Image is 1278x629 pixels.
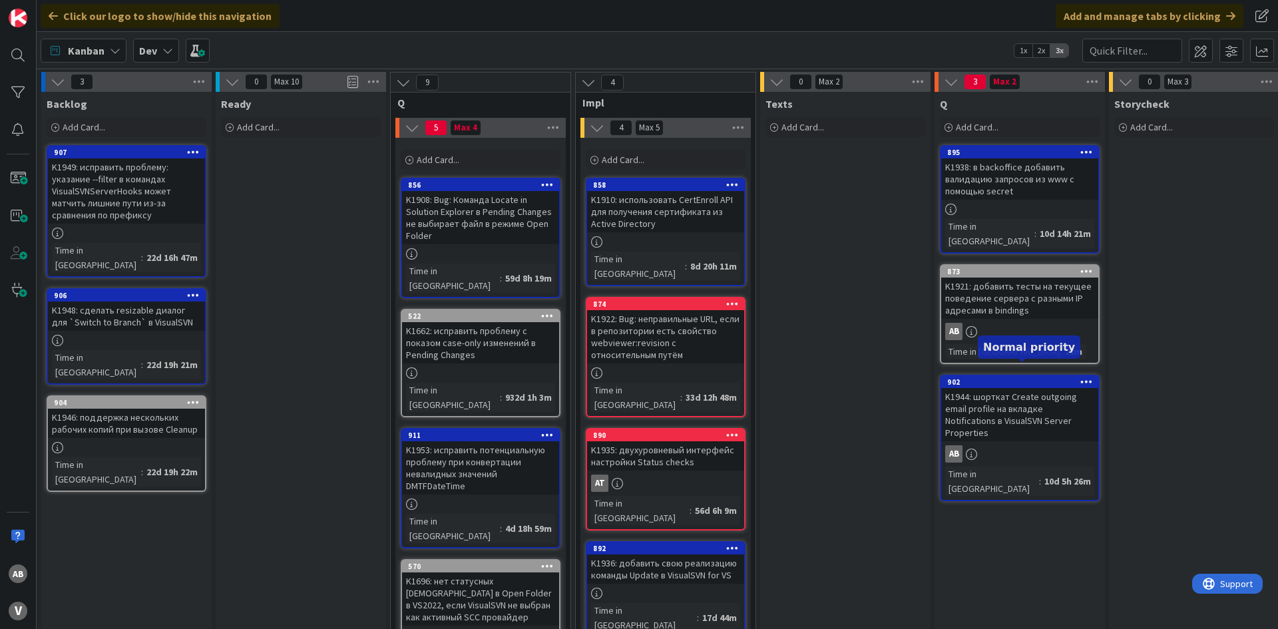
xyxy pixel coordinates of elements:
[956,121,998,133] span: Add Card...
[1039,474,1041,489] span: :
[417,154,459,166] span: Add Card...
[402,310,559,363] div: 522K1662: исправить проблему с показом case-only изменений в Pending Changes
[47,97,87,110] span: Backlog
[47,288,206,385] a: 906K1948: сделать resizable диалог для `Switch to Branch` в VisualSVNTime in [GEOGRAPHIC_DATA]:22...
[781,121,824,133] span: Add Card...
[141,357,143,372] span: :
[947,267,1098,276] div: 873
[945,219,1034,248] div: Time in [GEOGRAPHIC_DATA]
[402,560,559,572] div: 570
[48,146,205,224] div: 907K1949: исправить проблему: указание --filter в командах VisualSVNServerHooks может матчить лиш...
[48,158,205,224] div: K1949: исправить проблему: указание --filter в командах VisualSVNServerHooks может матчить лишние...
[402,429,559,495] div: 911K1953: исправить потенциальную проблему при конвертации невалидных значений DMTFDateTime
[48,397,205,409] div: 904
[941,388,1098,441] div: K1944: шорткат Create outgoing email profile на вкладке Notifications в VisualSVN Server Properties
[1032,44,1050,57] span: 2x
[54,291,205,300] div: 906
[941,146,1098,200] div: 895K1938: в backoffice добавить валидацию запросов из www с помощью secret
[587,542,744,554] div: 892
[1050,44,1068,57] span: 3x
[941,376,1098,441] div: 902K1944: шорткат Create outgoing email profile на вкладке Notifications в VisualSVN Server Prope...
[402,310,559,322] div: 522
[1138,74,1161,90] span: 0
[402,179,559,244] div: 856K1908: Bug: Команда Locate in Solution Explorer в Pending Changes не выбирает файл в режиме Op...
[416,75,439,91] span: 9
[1114,97,1170,110] span: Storycheck
[692,503,740,518] div: 56d 6h 9m
[941,266,1098,319] div: 873K1921: добавить тесты на текущее поведение сервера с разными IP адресами в bindings
[245,74,268,90] span: 0
[993,79,1016,85] div: Max 2
[582,96,739,109] span: Impl
[602,154,644,166] span: Add Card...
[402,322,559,363] div: K1662: исправить проблему с показом case-only изменений в Pending Changes
[964,74,986,90] span: 3
[682,390,740,405] div: 33d 12h 48m
[593,544,744,553] div: 892
[593,431,744,440] div: 890
[9,9,27,27] img: Visit kanbanzone.com
[1082,39,1182,63] input: Quick Filter...
[48,409,205,438] div: K1946: поддержка нескольких рабочих копий при вызове Cleanup
[586,178,745,286] a: 858K1910: использовать CertEnroll API для получения сертификата из Active DirectoryTime in [GEOGR...
[143,465,201,479] div: 22d 19h 22m
[1014,44,1032,57] span: 1x
[697,610,699,625] span: :
[143,357,201,372] div: 22d 19h 21m
[48,397,205,438] div: 904K1946: поддержка нескольких рабочих копий при вызове Cleanup
[425,120,447,136] span: 5
[591,475,608,492] div: AT
[945,323,962,340] div: AB
[1041,474,1094,489] div: 10d 5h 26m
[947,377,1098,387] div: 902
[52,243,141,272] div: Time in [GEOGRAPHIC_DATA]
[680,390,682,405] span: :
[402,191,559,244] div: K1908: Bug: Команда Locate in Solution Explorer в Pending Changes не выбирает файл в режиме Open ...
[587,310,744,363] div: K1922: Bug: неправильные URL, если в репозитории есть свойство webviewer:revision с относительным...
[945,445,962,463] div: AB
[1036,226,1094,241] div: 10d 14h 21m
[983,341,1075,353] h5: Normal priority
[143,250,201,265] div: 22d 16h 47m
[587,298,744,310] div: 874
[699,610,740,625] div: 17d 44m
[52,350,141,379] div: Time in [GEOGRAPHIC_DATA]
[591,252,685,281] div: Time in [GEOGRAPHIC_DATA]
[941,146,1098,158] div: 895
[237,121,280,133] span: Add Card...
[500,390,502,405] span: :
[587,179,744,232] div: 858K1910: использовать CertEnroll API для получения сертификата из Active Directory
[941,445,1098,463] div: AB
[48,146,205,158] div: 907
[139,44,157,57] b: Dev
[47,395,206,492] a: 904K1946: поддержка нескольких рабочих копий при вызове CleanupTime in [GEOGRAPHIC_DATA]:22d 19h 22m
[940,264,1100,364] a: 873K1921: добавить тесты на текущее поведение сервера с разными IP адресами в bindingsABTime in [...
[54,398,205,407] div: 904
[687,259,740,274] div: 8d 20h 11m
[587,429,744,471] div: 890K1935: двухуровневый интерфейс настройки Status checks
[402,572,559,626] div: K1696: нет статусных [DEMOGRAPHIC_DATA] в Open Folder в VS2022, если VisualSVN не выбран как акти...
[1034,226,1036,241] span: :
[397,96,554,109] span: Q
[819,79,839,85] div: Max 2
[402,441,559,495] div: K1953: исправить потенциальную проблему при конвертации невалидных значений DMTFDateTime
[401,428,560,548] a: 911K1953: исправить потенциальную проблему при конвертации невалидных значений DMTFDateTimeTime i...
[587,191,744,232] div: K1910: использовать CertEnroll API для получения сертификата из Active Directory
[402,429,559,441] div: 911
[406,264,500,293] div: Time in [GEOGRAPHIC_DATA]
[71,74,93,90] span: 3
[274,79,299,85] div: Max 10
[591,383,680,412] div: Time in [GEOGRAPHIC_DATA]
[502,271,555,286] div: 59d 8h 19m
[9,602,27,620] div: V
[52,457,141,487] div: Time in [GEOGRAPHIC_DATA]
[502,521,555,536] div: 4d 18h 59m
[401,178,560,298] a: 856K1908: Bug: Команда Locate in Solution Explorer в Pending Changes не выбирает файл в режиме Op...
[765,97,793,110] span: Texts
[406,383,500,412] div: Time in [GEOGRAPHIC_DATA]
[454,124,477,131] div: Max 4
[408,180,559,190] div: 856
[587,179,744,191] div: 858
[601,75,624,91] span: 4
[685,259,687,274] span: :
